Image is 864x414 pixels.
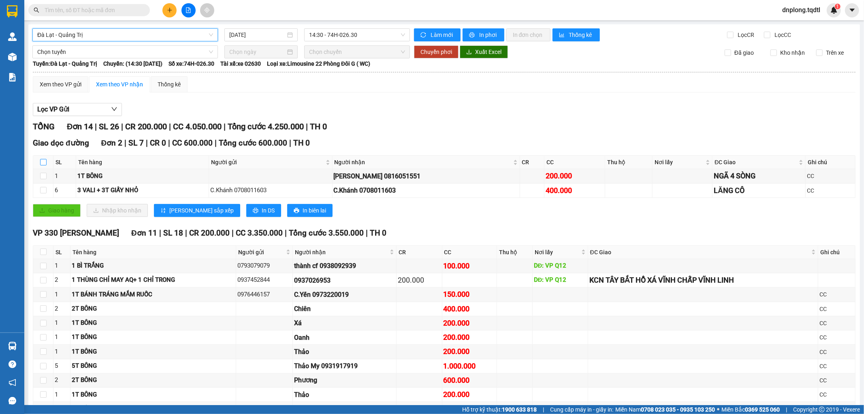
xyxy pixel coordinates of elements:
div: CC [819,405,854,414]
span: ⚪️ [717,408,719,411]
span: Người gửi [211,158,324,167]
span: | [168,138,170,148]
th: CC [544,156,605,169]
div: 1T BÔNG [72,347,235,357]
span: sync [420,32,427,39]
input: Chọn ngày [229,47,286,56]
strong: 0369 525 060 [745,406,780,413]
div: KCN TÂY BẮT HỒ XÁ VĨNH CHẤP VĨNH LINH [589,275,817,286]
div: 1 [55,332,69,342]
b: Tuyến: Đà Lạt - Quảng Trị [33,60,97,67]
div: 0937452844 [237,275,291,285]
span: Lọc CC [772,30,793,39]
span: download [466,49,472,56]
div: 5 [55,361,69,371]
div: DĐ: VP Q12 [534,261,587,271]
button: Lọc VP Gửi [33,103,122,116]
button: printerIn DS [246,204,281,217]
div: 1 [55,172,75,181]
span: Chọn tuyến [37,46,213,58]
div: CC [819,305,854,313]
div: LĂNG CÔ [714,185,804,196]
span: TỔNG [33,122,55,131]
span: | [786,405,787,414]
img: warehouse-icon [8,32,17,41]
div: 1 [55,347,69,357]
div: CC [819,376,854,385]
span: copyright [819,407,825,412]
div: 0793079079 [237,261,291,271]
img: warehouse-icon [8,53,17,61]
span: Người nhận [295,248,388,257]
span: Chuyến: (14:30 [DATE]) [103,59,162,68]
div: 200.000 [444,332,496,343]
span: bar-chart [559,32,566,39]
span: Số xe: 74H-026.30 [169,59,214,68]
div: 1T BÔNG [72,390,235,400]
div: 200.000 [444,389,496,400]
span: In biên lai [303,206,326,215]
span: Giao dọc đường [33,138,89,148]
span: plus [167,7,173,13]
span: aim [204,7,210,13]
th: Tên hàng [70,246,236,259]
span: Chọn chuyến [309,46,405,58]
strong: 0708 023 035 - 0935 103 250 [641,406,715,413]
div: [PERSON_NAME] 0816051551 [334,171,518,181]
div: 1T BÔNG [77,172,207,181]
span: Kho nhận [777,48,808,57]
button: bar-chartThống kê [553,28,600,41]
div: 1T BÔNG [72,332,235,342]
th: CC [442,246,497,259]
span: search [34,7,39,13]
div: C.Khánh 0708011603 [210,186,331,195]
div: Xem theo VP gửi [40,80,81,89]
div: 200.000 [398,275,440,286]
span: | [285,228,287,238]
div: CC [819,348,854,356]
span: question-circle [9,360,16,368]
div: Thảo My 0931917919 [294,361,395,371]
div: CC [819,390,854,399]
div: 6 [55,186,75,195]
span: Cung cấp máy in - giấy in: [550,405,613,414]
button: printerIn biên lai [287,204,333,217]
span: CR 0 [150,138,166,148]
span: Trên xe [823,48,847,57]
span: Đơn 11 [131,228,157,238]
span: | [224,122,226,131]
span: TH 0 [293,138,310,148]
strong: 1900 633 818 [502,406,537,413]
div: 200.000 [546,170,604,182]
span: Đơn 2 [101,138,123,148]
div: Phương [294,375,395,385]
div: Bé Bông [294,404,395,414]
img: logo-vxr [7,5,17,17]
span: Lọc VP Gửi [37,104,69,114]
span: TH 0 [310,122,327,131]
th: SL [53,246,70,259]
span: VP 330 [PERSON_NAME] [33,228,119,238]
button: uploadGiao hàng [33,204,81,217]
button: printerIn phơi [463,28,504,41]
div: 1 [55,261,69,271]
div: NGÃ 4 SÒNG [714,170,804,182]
span: notification [9,379,16,386]
span: SL 18 [163,228,183,238]
button: sort-ascending[PERSON_NAME] sắp xếp [154,204,240,217]
img: icon-new-feature [830,6,838,14]
sup: 1 [835,4,841,9]
span: CC 4.050.000 [173,122,222,131]
span: | [121,122,123,131]
div: 5T BÔNG [72,361,235,371]
span: | [169,122,171,131]
th: SL [53,156,76,169]
span: Xuất Excel [475,47,501,56]
span: 1 [836,4,839,9]
input: Tìm tên, số ĐT hoặc mã đơn [45,6,140,15]
div: 1T BÔNG [72,404,235,414]
div: 3 VALI + 3T GIẤY NHỎ [77,186,207,195]
span: TH 0 [370,228,386,238]
span: Người gửi [238,248,284,257]
div: 2 [55,304,69,314]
